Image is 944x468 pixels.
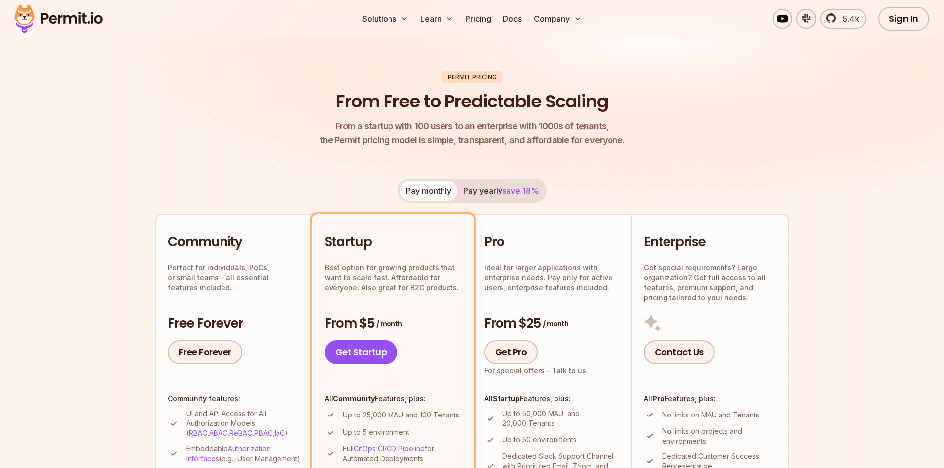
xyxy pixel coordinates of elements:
[820,9,866,29] a: 5.4k
[320,119,625,147] p: the Permit pricing model is simple, transparent, and affordable for everyone.
[644,263,777,303] p: Got special requirements? Large organization? Get full access to all features, premium support, a...
[484,394,619,404] h4: All Features, plus:
[493,394,520,403] strong: Startup
[416,9,457,29] button: Learn
[168,263,302,293] p: Perfect for individuals, PoCs, or small teams - all essential features included.
[254,429,273,437] a: PBAC
[644,340,715,364] a: Contact Us
[320,119,625,133] span: From a startup with 100 users to an enterprise with 1000s of tenants,
[461,9,495,29] a: Pricing
[229,429,252,437] a: ReBAC
[376,319,402,329] span: / month
[662,426,777,446] p: No limits on projects and environments
[186,444,302,464] p: Embeddable (e.g., User Management)
[484,233,619,251] h2: Pro
[336,89,608,114] h1: From Free to Predictable Scaling
[168,394,302,404] h4: Community features:
[325,394,461,404] h4: All Features, plus:
[484,340,538,364] a: Get Pro
[186,409,302,438] p: UI and API Access for All Authorization Models ( , , , , )
[543,319,568,329] span: / month
[10,2,107,36] img: Permit logo
[552,366,586,375] a: Talk to us
[354,444,425,453] a: GitOps CI/CD Pipeline
[652,394,665,403] strong: Pro
[343,410,459,420] p: Up to 25,000 MAU and 100 Tenants
[662,410,759,420] p: No limits on MAU and Tenants
[442,71,502,83] div: Permit Pricing
[186,444,271,463] a: Authorization Interfaces
[837,13,859,25] span: 5.4k
[209,429,227,437] a: ABAC
[484,263,619,293] p: Ideal for larger applications with enterprise needs. Pay only for active users, enterprise featur...
[502,186,539,196] span: save 18%
[644,394,777,404] h4: All Features, plus:
[333,394,375,403] strong: Community
[325,263,461,293] p: Best option for growing products that want to scale fast. Affordable for everyone. Also great for...
[343,444,461,464] p: Full for Automated Deployments
[168,340,242,364] a: Free Forever
[343,427,409,437] p: Up to 5 environment
[502,409,619,428] p: Up to 50,000 MAU, and 20,000 Tenants
[502,435,577,445] p: Up to 50 environments
[457,181,545,201] button: Pay yearlysave 18%
[878,7,929,31] a: Sign In
[325,233,461,251] h2: Startup
[168,315,302,333] h3: Free Forever
[499,9,526,29] a: Docs
[325,340,398,364] a: Get Startup
[189,429,207,437] a: RBAC
[484,366,586,376] div: For special offers -
[325,315,461,333] h3: From $5
[168,233,302,251] h2: Community
[644,233,777,251] h2: Enterprise
[530,9,586,29] button: Company
[275,429,285,437] a: IaC
[484,315,619,333] h3: From $25
[358,9,412,29] button: Solutions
